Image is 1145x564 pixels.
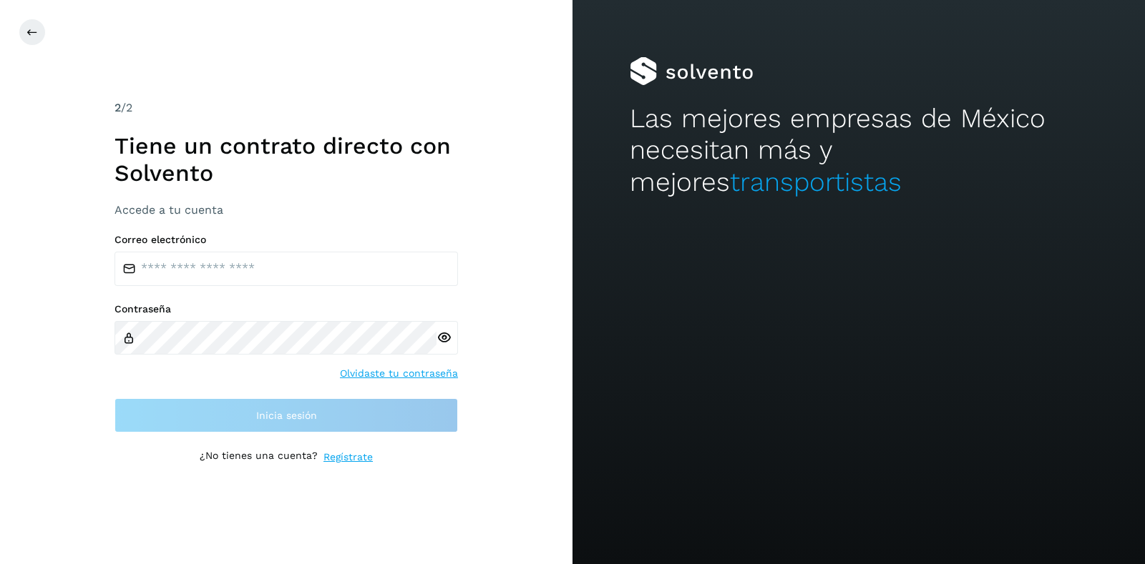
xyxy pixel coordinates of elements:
label: Contraseña [114,303,458,315]
h1: Tiene un contrato directo con Solvento [114,132,458,187]
p: ¿No tienes una cuenta? [200,450,318,465]
button: Inicia sesión [114,398,458,432]
span: Inicia sesión [256,410,317,420]
h2: Las mejores empresas de México necesitan más y mejores [630,103,1088,198]
a: Regístrate [323,450,373,465]
h3: Accede a tu cuenta [114,203,458,217]
span: transportistas [730,167,902,197]
a: Olvidaste tu contraseña [340,366,458,381]
span: 2 [114,101,121,114]
div: /2 [114,99,458,117]
label: Correo electrónico [114,234,458,246]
